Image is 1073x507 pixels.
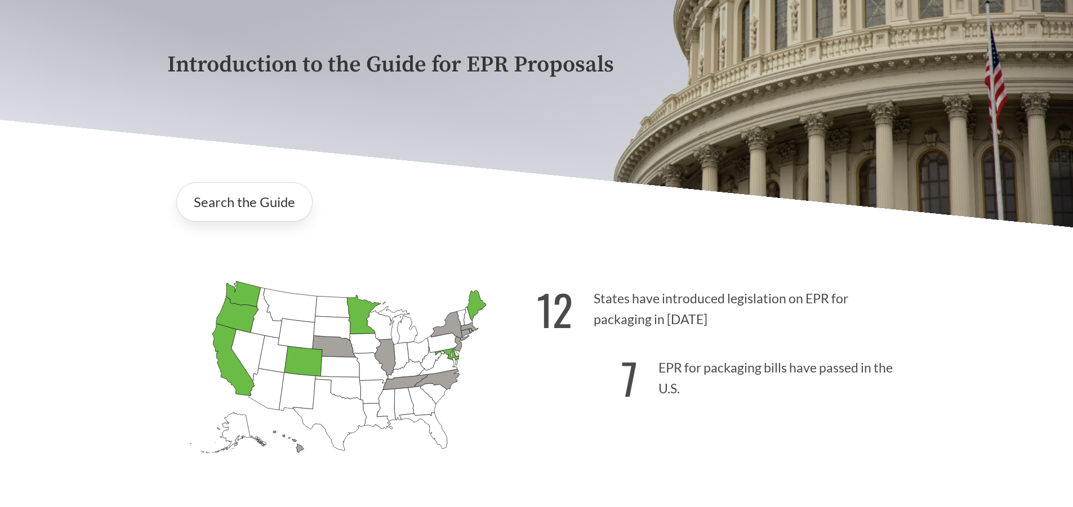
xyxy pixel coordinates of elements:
a: Search the Guide [176,182,313,222]
p: States have introduced legislation on EPR for packaging in [DATE] [537,271,906,340]
p: Introduction to the Guide for EPR Proposals [167,52,906,78]
strong: 7 [621,347,638,409]
strong: 12 [537,278,573,340]
p: EPR for packaging bills have passed in the U.S. [537,340,906,410]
